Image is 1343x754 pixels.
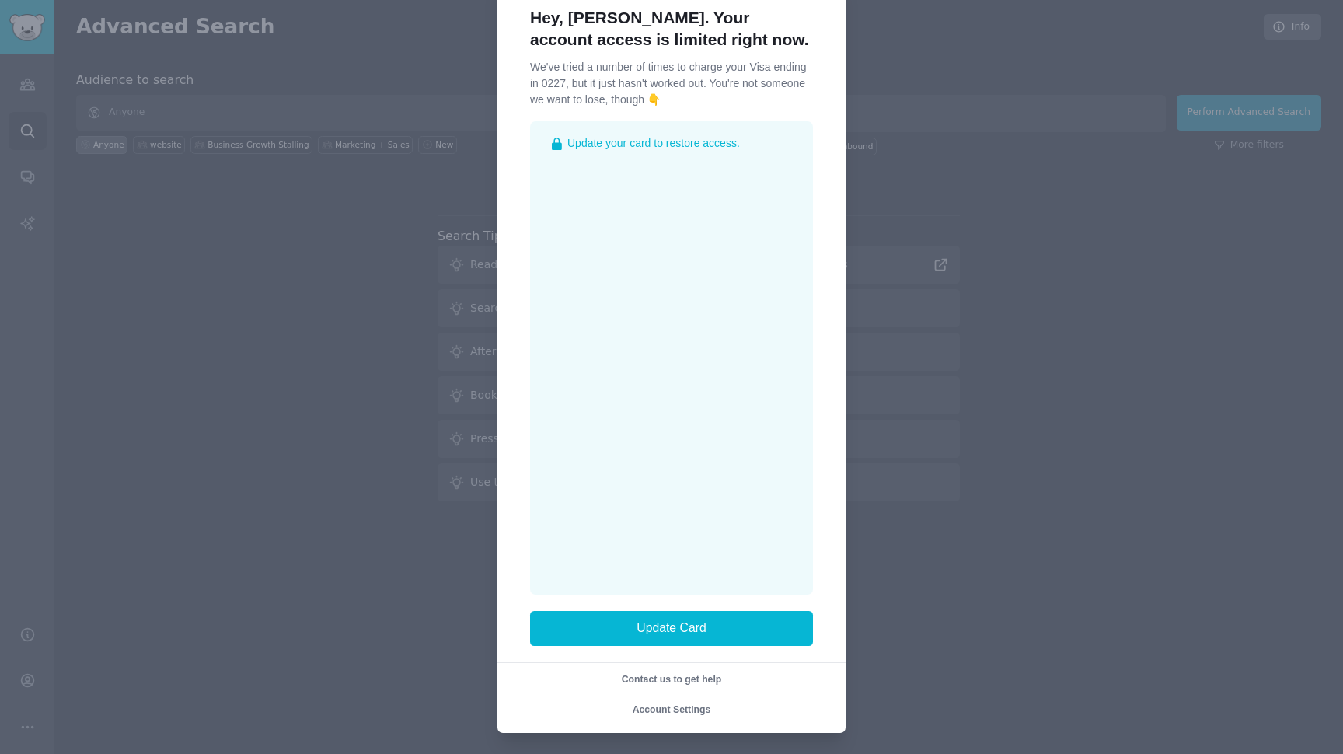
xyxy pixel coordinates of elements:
[549,159,794,581] iframe: Secure payment input frame
[530,59,813,108] p: We've tried a number of times to charge your Visa ending in 0227, but it just hasn't worked out. ...
[530,7,813,51] h1: Hey, [PERSON_NAME]. Your account access is limited right now.
[622,674,722,685] span: Contact us to get help
[567,135,740,152] span: Update your card to restore access.
[633,704,711,715] span: Account Settings
[530,611,813,647] button: Update Card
